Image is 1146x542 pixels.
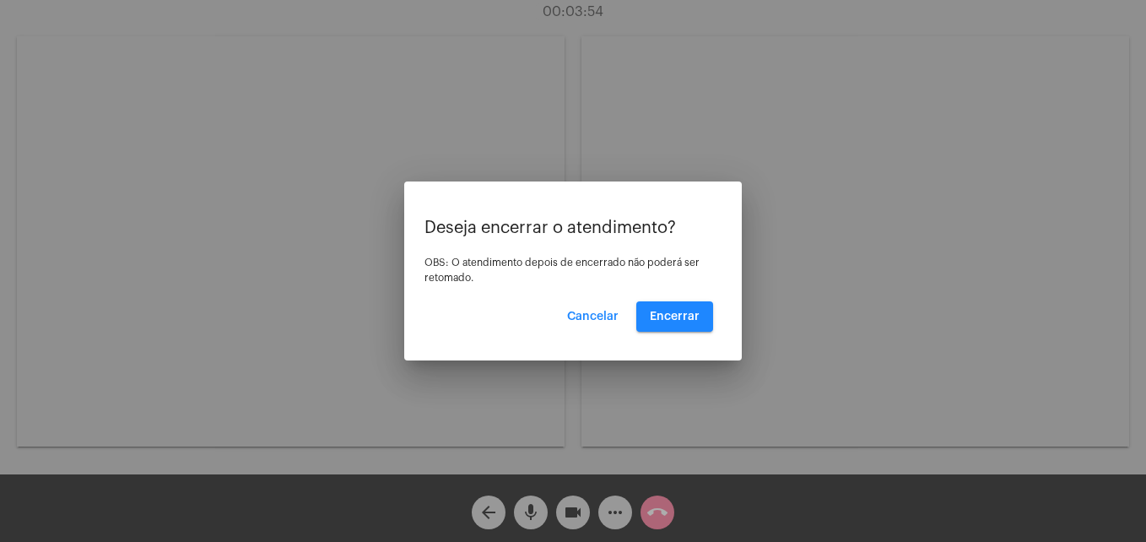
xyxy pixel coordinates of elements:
[554,301,632,332] button: Cancelar
[650,311,700,322] span: Encerrar
[424,219,722,237] p: Deseja encerrar o atendimento?
[424,257,700,283] span: OBS: O atendimento depois de encerrado não poderá ser retomado.
[636,301,713,332] button: Encerrar
[567,311,619,322] span: Cancelar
